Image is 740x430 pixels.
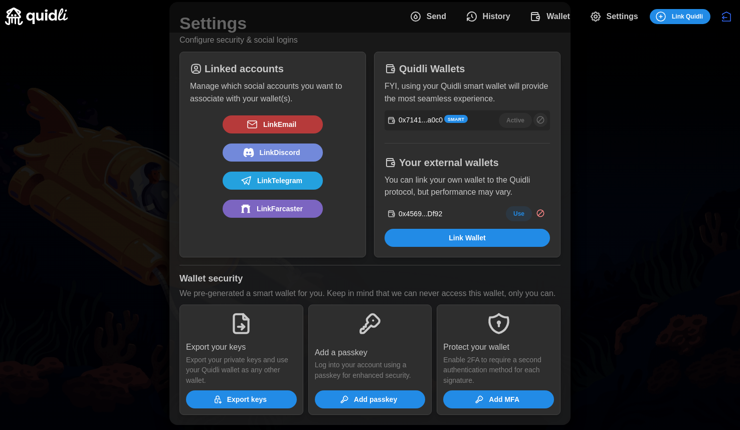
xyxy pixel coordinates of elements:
p: Export your keys [186,341,246,354]
span: Link Quidli [672,10,703,24]
span: Use [513,207,524,221]
span: Link Wallet [449,229,485,246]
p: Protect your wallet [443,341,509,354]
button: Send [402,6,458,27]
span: Active [506,113,524,127]
h1: Quidli Wallets [399,62,465,75]
button: Add MFA [443,390,554,408]
span: Link Discord [260,144,300,161]
button: Active [499,113,532,128]
span: Send [427,7,446,27]
button: Export keys [186,390,297,408]
p: 0x4569...Df92 [399,209,442,219]
button: LinkDiscord [223,144,323,162]
span: Link Telegram [257,172,302,189]
span: Link Email [263,116,296,133]
button: History [458,6,522,27]
button: Remove 0x7141...a0c0 [533,113,547,127]
span: Add MFA [489,391,519,408]
p: Add a passkey [315,347,367,359]
button: Settings [582,6,650,27]
button: Disconnect [718,8,735,25]
p: Manage which social accounts you want to associate with your wallet(s). [190,80,355,105]
span: Wallet [546,7,570,27]
button: LinkFarcaster [223,200,323,218]
button: Use [506,206,532,221]
span: Add passkey [354,391,397,408]
span: History [483,7,510,27]
span: Link Farcaster [257,200,303,217]
p: We pre-generated a smart wallet for you. Keep in mind that we can never access this wallet, only ... [179,288,556,300]
button: Link Wallet [385,229,550,247]
span: Smart [448,116,464,123]
p: Export your private keys and use your Quidli wallet as any other wallet. [186,355,297,385]
button: Remove 0x4569...Df92 [533,206,547,220]
p: Configure security & social logins [179,34,298,47]
img: Quidli [5,8,68,25]
h1: Your external wallets [399,156,499,169]
p: Log into your account using a passkey for enhanced security. [315,360,426,380]
button: LinkTelegram [223,172,323,190]
h1: Wallet security [179,273,243,284]
button: LinkEmail [223,115,323,133]
span: Export keys [227,391,267,408]
p: FYI, using your Quidli smart wallet will provide the most seamless experience. [385,80,550,105]
p: Enable 2FA to require a second authentication method for each signature. [443,355,554,385]
button: Wallet [522,6,582,27]
button: Add passkey [315,390,426,408]
span: Settings [607,7,638,27]
p: 0x7141...a0c0 [399,115,443,125]
h1: Linked accounts [205,62,284,75]
p: You can link your own wallet to the Quidli protocol, but performance may vary. [385,174,550,199]
button: Link Quidli [650,9,710,24]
